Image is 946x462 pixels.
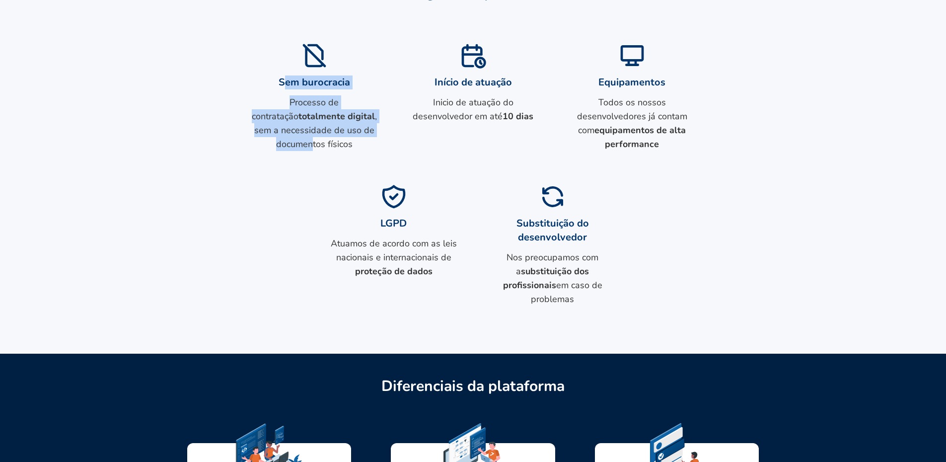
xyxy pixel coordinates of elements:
h1: Início de atuação [410,76,537,89]
strong: 10 dias [503,110,533,122]
p: Todos os nossos desenvolvedores já contam com [569,95,696,151]
p: Nos preocupamos com a em caso de problemas [489,250,616,306]
h1: Sem burocracia [251,76,378,89]
h1: Equipamentos [569,76,696,89]
strong: equipamentos de alta performance [594,124,686,150]
h1: Substituição do desenvolvedor [489,217,616,244]
strong: totalmente digital [298,110,375,122]
p: Atuamos de acordo com as leis nacionais e internacionais de [330,236,457,278]
strong: proteção de dados [355,265,433,277]
p: Processo de contratação , sem a necessidade de uso de documentos físicos [251,95,378,151]
h1: LGPD [330,217,457,231]
p: Inicio de atuação do desenvolvedor em até [410,95,537,123]
strong: substituição dos profissionais [503,265,589,291]
h1: Diferenciais da plataforma [187,378,759,395]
